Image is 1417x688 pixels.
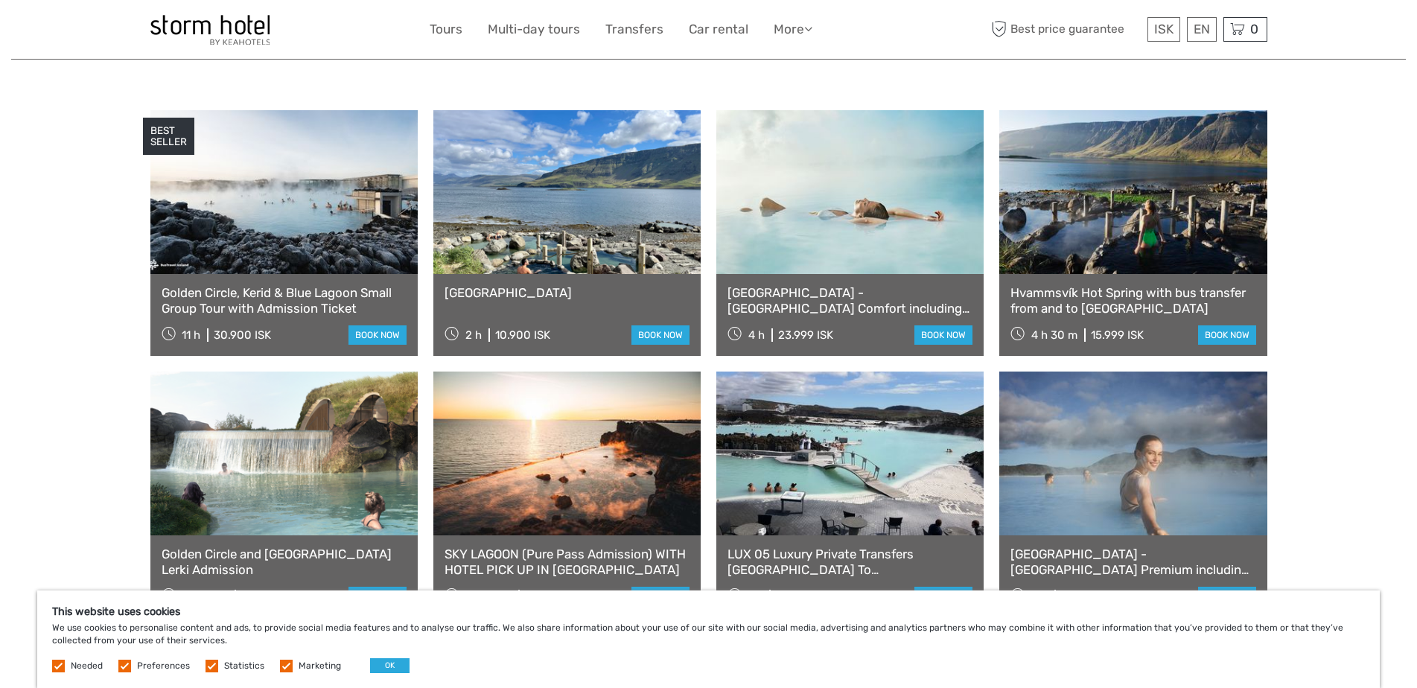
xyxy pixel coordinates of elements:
[348,325,407,345] a: book now
[914,587,972,606] a: book now
[162,547,407,577] a: Golden Circle and [GEOGRAPHIC_DATA] Lerki Admission
[1010,547,1255,577] a: [GEOGRAPHIC_DATA] - [GEOGRAPHIC_DATA] Premium including admission
[143,118,194,155] div: BEST SELLER
[182,328,200,342] span: 11 h
[1187,17,1217,42] div: EN
[1010,285,1255,316] a: Hvammsvík Hot Spring with bus transfer from and to [GEOGRAPHIC_DATA]
[631,325,690,345] a: book now
[52,605,1365,618] h5: This website uses cookies
[299,660,341,672] label: Marketing
[778,328,833,342] div: 23.999 ISK
[605,19,663,40] a: Transfers
[137,660,190,672] label: Preferences
[495,328,550,342] div: 10.900 ISK
[727,547,972,577] a: LUX 05 Luxury Private Transfers [GEOGRAPHIC_DATA] To [GEOGRAPHIC_DATA]
[1154,22,1174,36] span: ISK
[214,328,271,342] div: 30.900 ISK
[488,19,580,40] a: Multi-day tours
[914,325,972,345] a: book now
[631,587,690,606] a: book now
[988,17,1144,42] span: Best price guarantee
[1198,325,1256,345] a: book now
[71,660,103,672] label: Needed
[370,658,410,673] button: OK
[1198,587,1256,606] a: book now
[348,587,407,606] a: book now
[21,26,168,38] p: We're away right now. Please check back later!
[162,285,407,316] a: Golden Circle, Kerid & Blue Lagoon Small Group Tour with Admission Ticket
[727,285,972,316] a: [GEOGRAPHIC_DATA] - [GEOGRAPHIC_DATA] Comfort including admission
[1031,328,1077,342] span: 4 h 30 m
[150,15,270,45] img: 100-ccb843ef-9ccf-4a27-8048-e049ba035d15_logo_small.jpg
[37,590,1380,688] div: We use cookies to personalise content and ads, to provide social media features and to analyse ou...
[445,547,690,577] a: SKY LAGOON (Pure Pass Admission) WITH HOTEL PICK UP IN [GEOGRAPHIC_DATA]
[774,19,812,40] a: More
[430,19,462,40] a: Tours
[224,660,264,672] label: Statistics
[1248,22,1261,36] span: 0
[1091,328,1144,342] div: 15.999 ISK
[689,19,748,40] a: Car rental
[465,328,482,342] span: 2 h
[171,23,189,41] button: Open LiveChat chat widget
[445,285,690,300] a: [GEOGRAPHIC_DATA]
[748,328,765,342] span: 4 h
